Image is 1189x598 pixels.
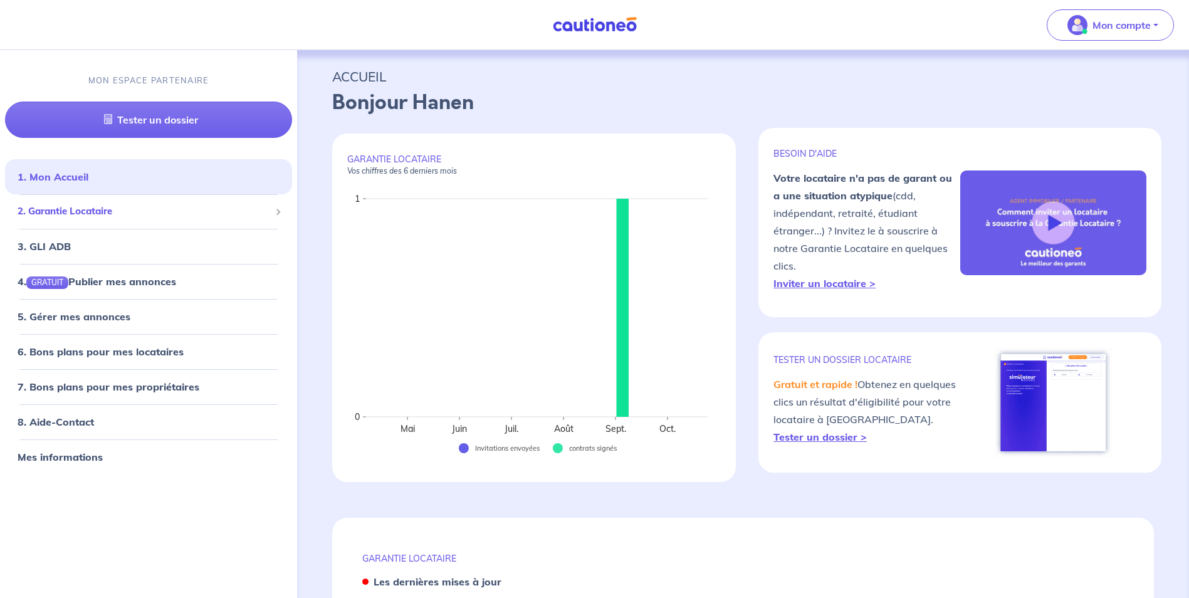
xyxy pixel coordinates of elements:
a: Mes informations [18,451,103,463]
a: Tester un dossier [5,102,292,139]
a: 5. Gérer mes annonces [18,310,130,323]
p: Bonjour Hanen [332,88,1154,118]
div: 5. Gérer mes annonces [5,304,292,329]
strong: Votre locataire n'a pas de garant ou a une situation atypique [773,172,952,202]
strong: Les dernières mises à jour [374,575,501,588]
img: illu_account_valid_menu.svg [1067,15,1087,35]
em: Vos chiffres des 6 derniers mois [347,166,457,176]
a: 7. Bons plans pour mes propriétaires [18,380,199,393]
div: 6. Bons plans pour mes locataires [5,339,292,364]
p: Mon compte [1092,18,1151,33]
text: 0 [355,411,360,422]
p: GARANTIE LOCATAIRE [347,154,721,176]
em: Gratuit et rapide ! [773,378,857,391]
a: 6. Bons plans pour mes locataires [18,345,184,358]
text: Juin [451,423,467,434]
a: 1. Mon Accueil [18,171,88,184]
div: 1. Mon Accueil [5,165,292,190]
div: 4.GRATUITPublier mes annonces [5,269,292,294]
p: BESOIN D'AIDE [773,148,960,159]
p: Obtenez en quelques clics un résultat d'éligibilité pour votre locataire à [GEOGRAPHIC_DATA]. [773,375,960,446]
p: TESTER un dossier locataire [773,354,960,365]
p: MON ESPACE PARTENAIRE [88,75,209,87]
div: Mes informations [5,444,292,469]
img: simulateur.png [994,347,1113,458]
div: 3. GLI ADB [5,234,292,259]
text: Sept. [605,423,626,434]
span: 2. Garantie Locataire [18,205,270,219]
a: 8. Aide-Contact [18,416,94,428]
div: 8. Aide-Contact [5,409,292,434]
text: Mai [401,423,415,434]
div: 7. Bons plans pour mes propriétaires [5,374,292,399]
img: Cautioneo [548,17,642,33]
img: video-gli-new-none.jpg [960,170,1146,276]
text: 1 [355,193,360,204]
text: Août [554,423,574,434]
text: Juil. [504,423,518,434]
a: 4.GRATUITPublier mes annonces [18,275,176,288]
p: ACCUEIL [332,65,1154,88]
a: 3. GLI ADB [18,240,71,253]
p: GARANTIE LOCATAIRE [362,553,1124,564]
a: Inviter un locataire > [773,277,876,290]
a: Tester un dossier > [773,431,867,443]
text: Oct. [659,423,676,434]
div: 2. Garantie Locataire [5,200,292,224]
p: (cdd, indépendant, retraité, étudiant étranger...) ? Invitez le à souscrire à notre Garantie Loca... [773,169,960,292]
button: illu_account_valid_menu.svgMon compte [1047,9,1174,41]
